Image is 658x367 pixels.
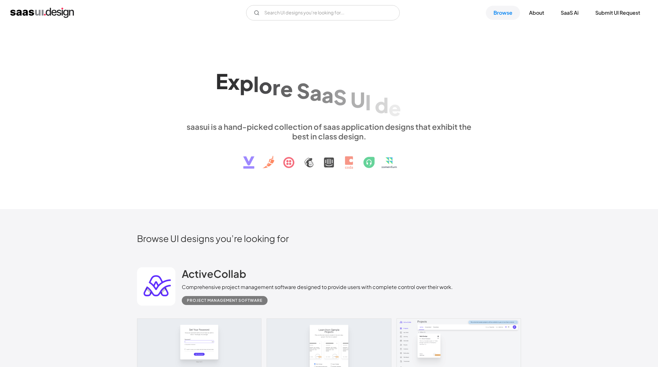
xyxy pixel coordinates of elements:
[322,82,333,107] div: a
[182,267,246,283] a: ActiveCollab
[232,141,426,174] img: text, icon, saas logo
[553,6,586,20] a: SaaS Ai
[246,5,400,20] form: Email Form
[228,69,240,94] div: x
[588,6,648,20] a: Submit UI Request
[365,90,371,114] div: I
[246,5,400,20] input: Search UI designs you're looking for...
[350,87,365,112] div: U
[375,93,389,117] div: d
[187,297,262,304] div: Project Management Software
[297,78,310,103] div: S
[310,80,322,105] div: a
[253,72,259,96] div: l
[259,73,272,98] div: o
[280,76,293,101] div: e
[182,66,476,116] h1: Explore SaaS UI design patterns & interactions.
[389,96,401,120] div: e
[182,283,453,291] div: Comprehensive project management software designed to provide users with complete control over th...
[486,6,520,20] a: Browse
[137,233,521,244] h2: Browse UI designs you’re looking for
[333,85,347,109] div: S
[182,267,246,280] h2: ActiveCollab
[521,6,552,20] a: About
[240,70,253,95] div: p
[216,68,228,93] div: E
[182,122,476,141] div: saasui is a hand-picked collection of saas application designs that exhibit the best in class des...
[272,74,280,99] div: r
[10,8,74,18] a: home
